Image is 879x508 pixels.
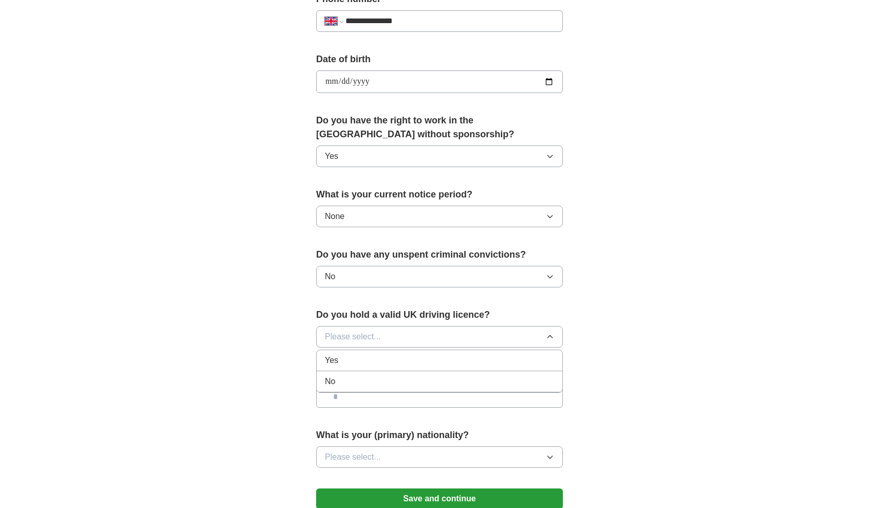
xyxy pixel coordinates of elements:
[316,188,563,202] label: What is your current notice period?
[316,326,563,348] button: Please select...
[316,248,563,262] label: Do you have any unspent criminal convictions?
[316,446,563,468] button: Please select...
[316,52,563,66] label: Date of birth
[316,266,563,287] button: No
[325,270,335,283] span: No
[325,354,338,367] span: Yes
[316,114,563,141] label: Do you have the right to work in the [GEOGRAPHIC_DATA] without sponsorship?
[316,308,563,322] label: Do you hold a valid UK driving licence?
[316,146,563,167] button: Yes
[316,428,563,442] label: What is your (primary) nationality?
[316,206,563,227] button: None
[325,150,338,162] span: Yes
[325,331,381,343] span: Please select...
[325,375,335,388] span: No
[325,451,381,463] span: Please select...
[325,210,344,223] span: None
